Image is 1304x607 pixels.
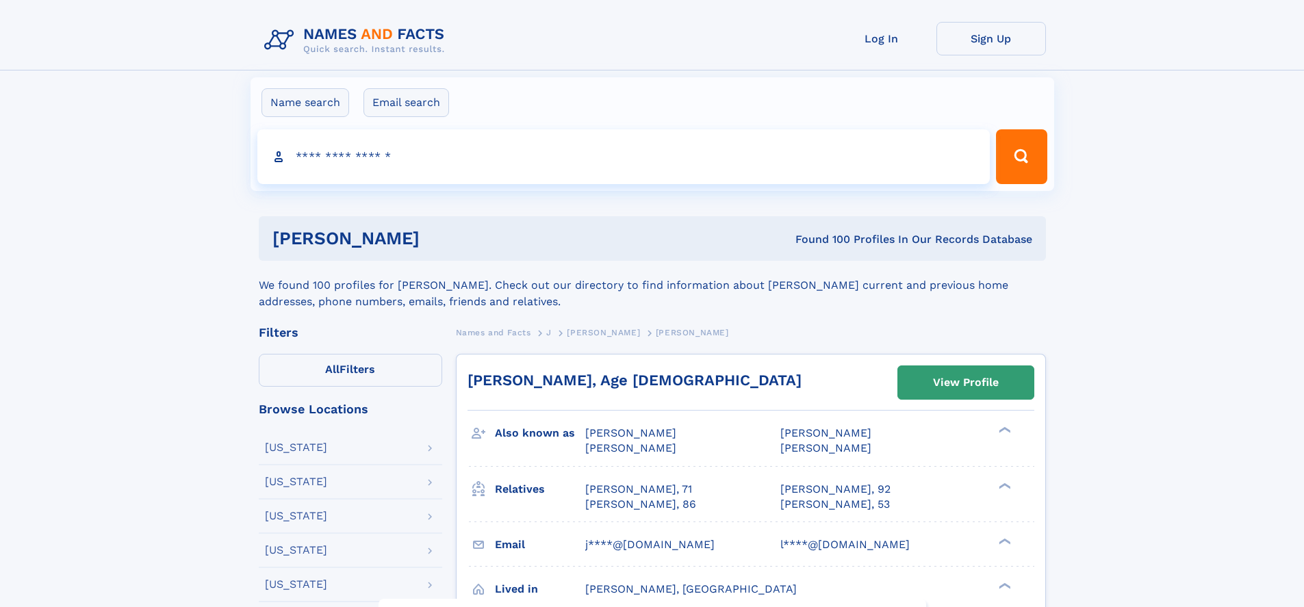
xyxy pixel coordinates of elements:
[656,328,729,337] span: [PERSON_NAME]
[456,324,531,341] a: Names and Facts
[585,582,797,595] span: [PERSON_NAME], [GEOGRAPHIC_DATA]
[265,442,327,453] div: [US_STATE]
[898,366,1034,399] a: View Profile
[585,441,676,454] span: [PERSON_NAME]
[827,22,936,55] a: Log In
[265,579,327,590] div: [US_STATE]
[585,482,692,497] a: [PERSON_NAME], 71
[567,328,640,337] span: [PERSON_NAME]
[996,129,1047,184] button: Search Button
[261,88,349,117] label: Name search
[259,261,1046,310] div: We found 100 profiles for [PERSON_NAME]. Check out our directory to find information about [PERSO...
[585,497,696,512] a: [PERSON_NAME], 86
[495,578,585,601] h3: Lived in
[265,511,327,521] div: [US_STATE]
[995,426,1012,435] div: ❯
[259,354,442,387] label: Filters
[468,372,802,389] a: [PERSON_NAME], Age [DEMOGRAPHIC_DATA]
[936,22,1046,55] a: Sign Up
[933,367,999,398] div: View Profile
[257,129,990,184] input: search input
[259,22,456,59] img: Logo Names and Facts
[995,581,1012,590] div: ❯
[780,482,891,497] a: [PERSON_NAME], 92
[607,232,1032,247] div: Found 100 Profiles In Our Records Database
[567,324,640,341] a: [PERSON_NAME]
[495,422,585,445] h3: Also known as
[585,426,676,439] span: [PERSON_NAME]
[259,326,442,339] div: Filters
[265,476,327,487] div: [US_STATE]
[780,426,871,439] span: [PERSON_NAME]
[363,88,449,117] label: Email search
[272,230,608,247] h1: [PERSON_NAME]
[780,497,890,512] a: [PERSON_NAME], 53
[495,478,585,501] h3: Relatives
[325,363,340,376] span: All
[995,537,1012,545] div: ❯
[780,441,871,454] span: [PERSON_NAME]
[546,328,552,337] span: J
[495,533,585,556] h3: Email
[265,545,327,556] div: [US_STATE]
[546,324,552,341] a: J
[259,403,442,415] div: Browse Locations
[995,481,1012,490] div: ❯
